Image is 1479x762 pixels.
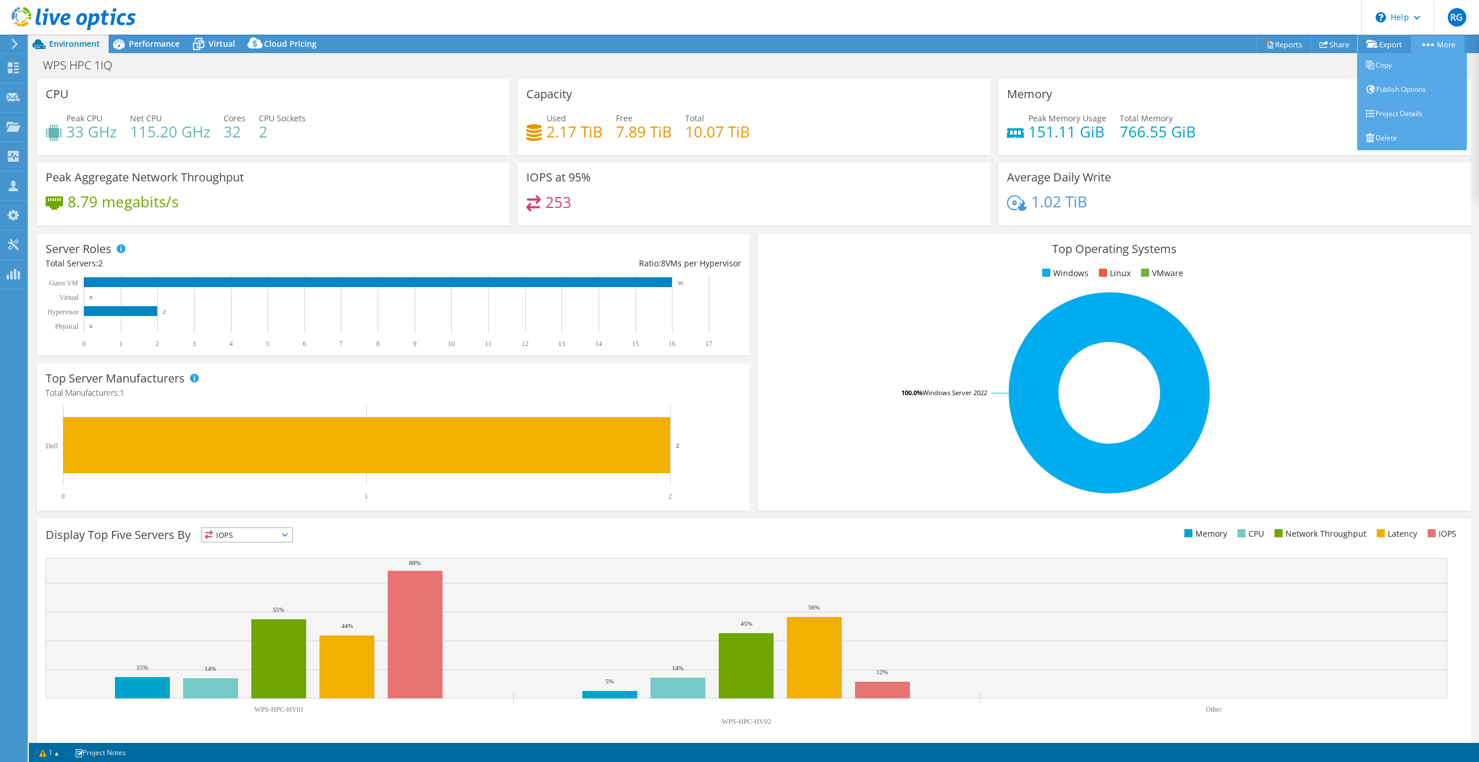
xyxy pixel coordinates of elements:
[1007,88,1052,101] h3: Memory
[341,622,353,629] text: 44%
[526,171,591,184] h3: IOPS at 95%
[393,257,741,270] div: Ratio: VMs per Hypervisor
[485,340,492,348] text: 11
[1311,35,1358,53] a: Share
[545,196,571,209] h4: 253
[722,718,771,726] text: WPS-HPC-HV02
[31,745,67,760] a: 1
[202,528,292,542] span: IOPS
[547,125,603,138] h4: 2.17 TiB
[192,340,196,348] text: 3
[616,113,633,124] span: Free
[741,620,752,627] text: 45%
[668,340,675,348] text: 16
[224,125,246,138] h4: 32
[1357,77,1467,102] a: Publish Options
[46,171,244,184] h3: Peak Aggregate Network Throughput
[1028,125,1106,138] h4: 151.11 GiB
[376,340,380,348] text: 8
[808,604,820,611] text: 56%
[46,88,69,101] h3: CPU
[413,340,417,348] text: 9
[1256,35,1311,53] a: Reports
[266,340,269,348] text: 5
[901,388,923,397] tspan: 100.0%
[163,309,166,315] text: 2
[678,280,683,286] text: 16
[1374,527,1417,540] li: Latency
[365,492,368,500] text: 1
[526,88,572,101] h3: Capacity
[1028,113,1106,124] span: Peak Memory Usage
[767,243,1462,255] h3: Top Operating Systems
[120,387,124,398] span: 1
[616,125,672,138] h4: 7.89 TiB
[1181,527,1227,540] li: Memory
[90,295,92,300] text: 0
[1357,126,1467,150] a: Delete
[224,113,246,124] span: Cores
[923,388,987,397] tspan: Windows Server 2022
[98,258,103,269] span: 2
[1448,8,1466,27] span: RG
[661,258,666,269] span: 8
[672,664,683,671] text: 14%
[49,38,100,49] span: Environment
[303,340,306,348] text: 6
[1357,102,1467,126] a: Project Details
[547,113,566,124] span: Used
[66,113,102,124] span: Peak CPU
[1206,705,1221,713] text: Other
[1138,267,1183,280] li: VMware
[339,340,343,348] text: 7
[448,340,455,348] text: 10
[66,125,117,138] h4: 33 GHz
[254,705,303,713] text: WPS-HPC-HV01
[55,322,79,330] text: Physical
[632,340,639,348] text: 15
[1376,12,1386,23] svg: \n
[676,442,679,449] text: 2
[129,38,180,49] span: Performance
[229,340,233,348] text: 4
[259,113,306,124] span: CPU Sockets
[1358,35,1411,53] a: Export
[1357,53,1467,77] a: Copy
[46,442,58,450] text: Dell
[60,293,79,302] text: Virtual
[49,279,78,287] text: Guest VM
[46,257,393,270] div: Total Servers:
[119,340,122,348] text: 1
[1425,527,1456,540] li: IOPS
[82,340,86,348] text: 0
[685,113,704,124] span: Total
[130,125,210,138] h4: 115.20 GHz
[46,386,741,399] h4: Total Manufacturers:
[605,678,614,685] text: 5%
[1120,125,1196,138] h4: 766.55 GiB
[1120,113,1173,124] span: Total Memory
[668,492,672,500] text: 2
[38,59,130,72] h1: WPS HPC 1IQ
[205,665,216,672] text: 14%
[1411,35,1465,53] a: More
[876,668,888,675] text: 12%
[1031,195,1087,208] h4: 1.02 TiB
[46,243,112,255] h3: Server Roles
[46,372,185,385] h3: Top Server Manufacturers
[155,340,159,348] text: 2
[1096,267,1131,280] li: Linux
[66,745,134,760] a: Project Notes
[522,340,529,348] text: 12
[264,38,317,49] span: Cloud Pricing
[1272,527,1366,540] li: Network Throughput
[209,38,235,49] span: Virtual
[90,324,92,329] text: 0
[1039,267,1088,280] li: Windows
[136,664,148,671] text: 15%
[273,606,284,613] text: 55%
[409,559,421,566] text: 88%
[259,125,306,138] h4: 2
[47,308,79,316] text: Hypervisor
[68,195,179,208] h4: 8.79 megabits/s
